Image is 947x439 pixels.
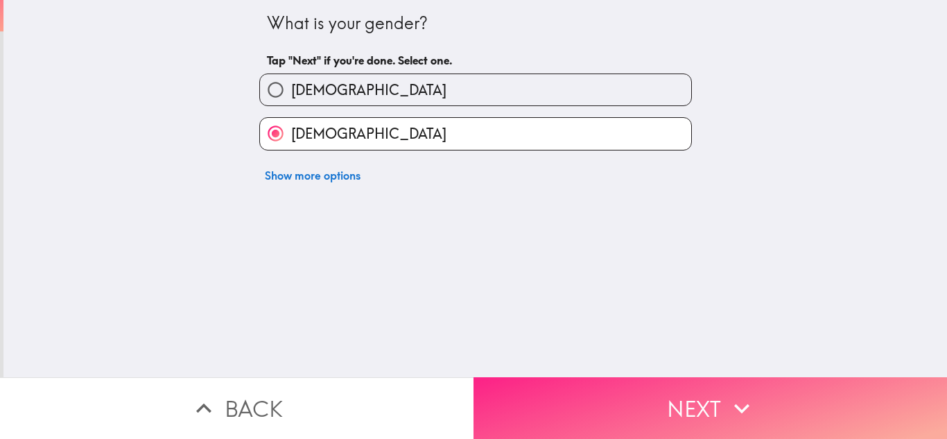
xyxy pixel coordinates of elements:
button: Show more options [259,162,366,189]
button: Next [473,377,947,439]
h6: Tap "Next" if you're done. Select one. [267,53,684,68]
div: What is your gender? [267,12,684,35]
span: [DEMOGRAPHIC_DATA] [291,124,446,144]
button: [DEMOGRAPHIC_DATA] [260,118,691,149]
button: [DEMOGRAPHIC_DATA] [260,74,691,105]
span: [DEMOGRAPHIC_DATA] [291,80,446,100]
